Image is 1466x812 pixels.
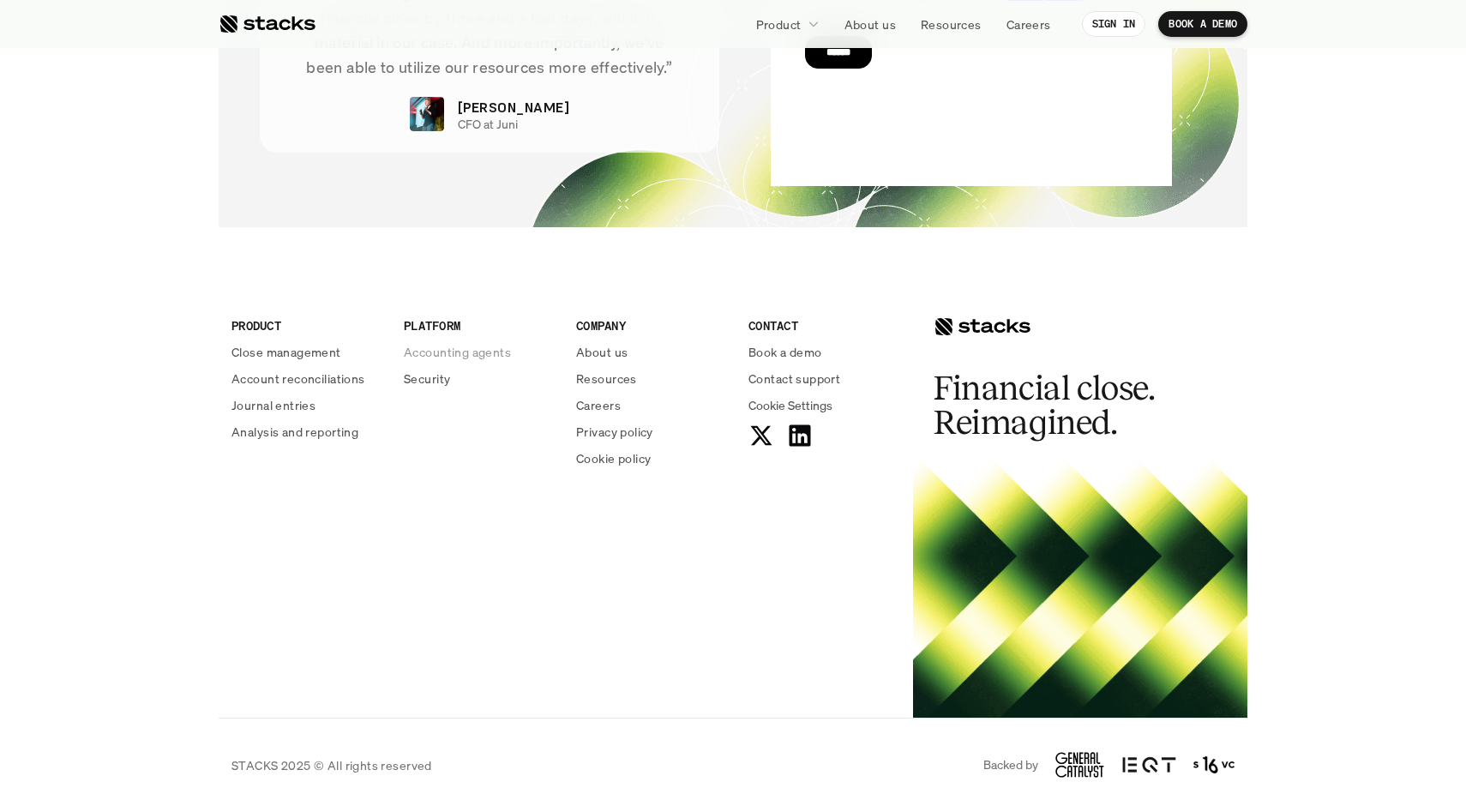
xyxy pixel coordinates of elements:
[231,316,383,334] p: PRODUCT
[756,15,802,33] p: Product
[834,9,906,39] a: About us
[231,370,383,388] a: Account reconciliations
[910,9,992,39] a: Resources
[231,396,315,414] p: Journal entries
[231,343,341,361] p: Close management
[983,758,1038,773] p: Backed by
[996,9,1061,39] a: Careers
[576,396,728,414] a: Careers
[748,343,900,361] a: Book a demo
[748,396,832,414] span: Cookie Settings
[404,370,450,388] p: Security
[576,423,728,441] a: Privacy policy
[458,117,518,132] p: CFO at Juni
[404,316,556,334] p: PLATFORM
[576,316,728,334] p: COMPANY
[748,370,840,388] p: Contact support
[748,370,900,388] a: Contact support
[576,396,621,414] p: Careers
[231,370,365,388] p: Account reconciliations
[1158,11,1247,37] a: BOOK A DEMO
[404,343,556,361] a: Accounting agents
[748,316,900,334] p: CONTACT
[231,343,383,361] a: Close management
[231,423,383,441] a: Analysis and reporting
[404,343,511,361] p: Accounting agents
[404,370,556,388] a: Security
[231,396,383,414] a: Journal entries
[231,423,358,441] p: Analysis and reporting
[202,327,278,339] a: Privacy Policy
[458,97,569,117] p: [PERSON_NAME]
[1092,18,1136,30] p: SIGN IN
[576,370,637,388] p: Resources
[576,449,651,467] p: Cookie policy
[576,449,728,467] a: Cookie policy
[934,371,1191,440] h2: Financial close. Reimagined.
[231,756,432,774] p: STACKS 2025 © All rights reserved
[576,370,728,388] a: Resources
[844,15,896,33] p: About us
[576,343,628,361] p: About us
[1006,15,1051,33] p: Careers
[1169,18,1237,30] p: BOOK A DEMO
[576,423,653,441] p: Privacy policy
[1082,11,1146,37] a: SIGN IN
[748,396,832,414] button: Cookie Trigger
[576,343,728,361] a: About us
[921,15,982,33] p: Resources
[748,343,822,361] p: Book a demo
